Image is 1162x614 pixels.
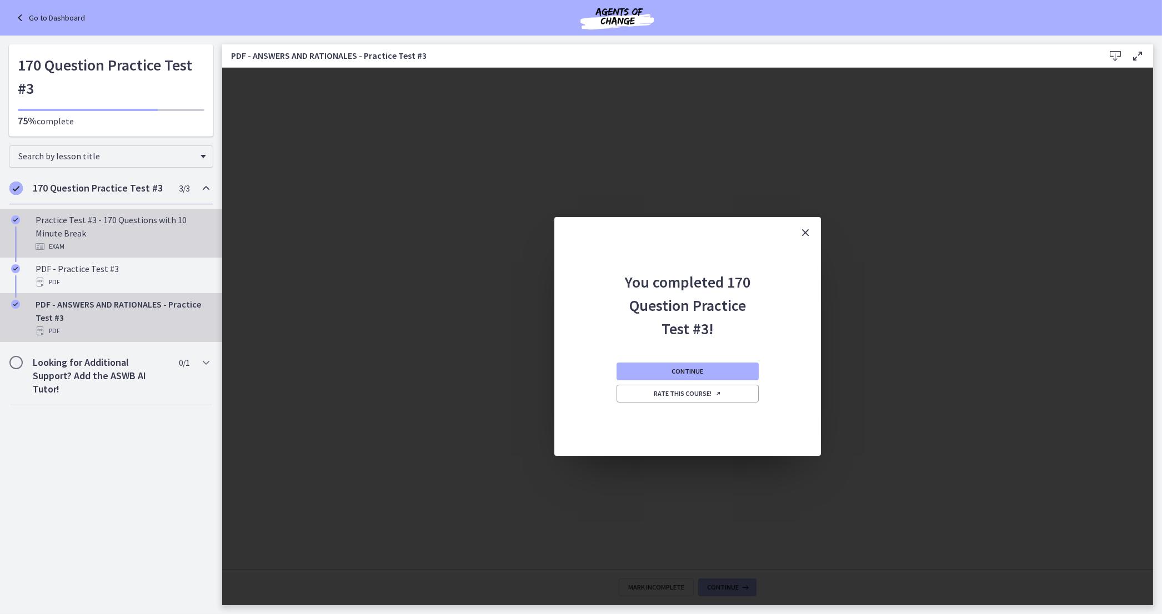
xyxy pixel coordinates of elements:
h3: PDF - ANSWERS AND RATIONALES - Practice Test #3 [231,49,1086,62]
span: Search by lesson title [18,150,195,162]
p: complete [18,114,204,128]
button: Close [790,217,821,248]
div: PDF [36,275,209,289]
span: Continue [672,367,704,376]
div: PDF [36,324,209,338]
img: Agents of Change [550,4,684,31]
div: PDF - ANSWERS AND RATIONALES - Practice Test #3 [36,298,209,338]
div: Exam [36,240,209,253]
div: Search by lesson title [9,145,213,168]
i: Opens in a new window [715,390,722,397]
i: Completed [11,300,20,309]
h2: You completed 170 Question Practice Test #3! [614,248,761,340]
i: Completed [9,182,23,195]
span: 3 / 3 [179,182,189,195]
h2: Looking for Additional Support? Add the ASWB AI Tutor! [33,356,168,396]
span: 0 / 1 [179,356,189,369]
h1: 170 Question Practice Test #3 [18,53,204,100]
h2: 170 Question Practice Test #3 [33,182,168,195]
button: Continue [617,363,759,380]
a: Go to Dashboard [13,11,85,24]
a: Rate this course! Opens in a new window [617,385,759,402]
span: 75% [18,114,37,127]
div: PDF - Practice Test #3 [36,262,209,289]
div: Practice Test #3 - 170 Questions with 10 Minute Break [36,213,209,253]
i: Completed [11,264,20,273]
span: Rate this course! [654,389,722,398]
i: Completed [11,215,20,224]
